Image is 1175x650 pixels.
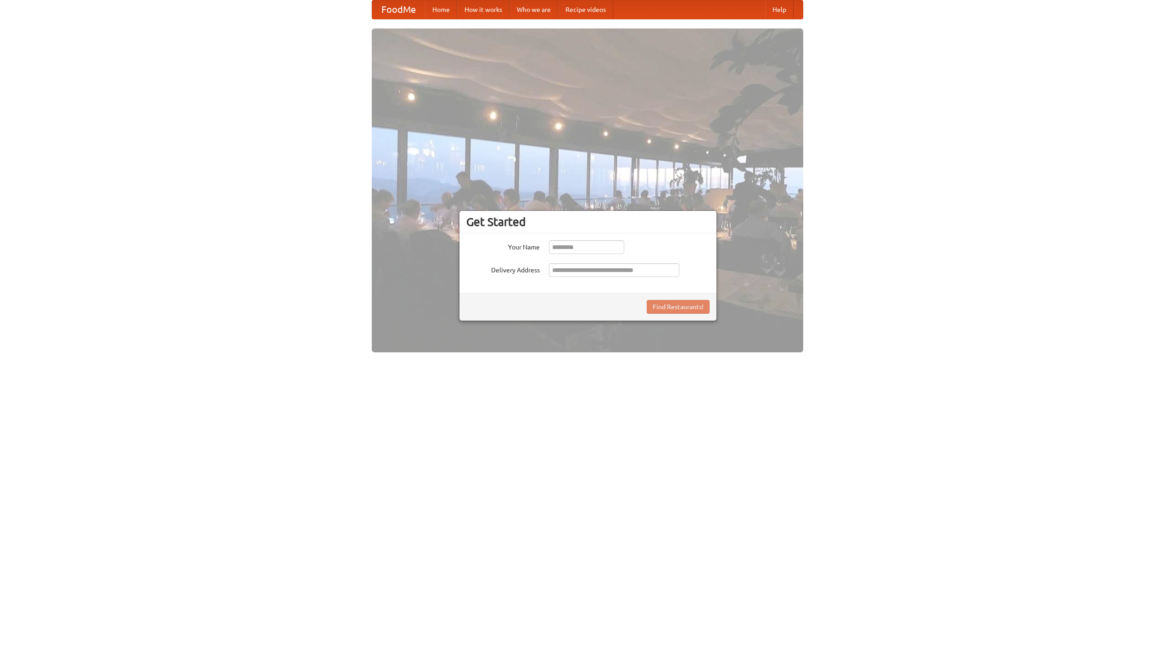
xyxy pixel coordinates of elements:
label: Delivery Address [466,263,540,275]
a: Recipe videos [558,0,613,19]
a: How it works [457,0,509,19]
a: FoodMe [372,0,425,19]
a: Home [425,0,457,19]
button: Find Restaurants! [647,300,710,314]
a: Help [765,0,794,19]
label: Your Name [466,240,540,252]
h3: Get Started [466,215,710,229]
a: Who we are [509,0,558,19]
